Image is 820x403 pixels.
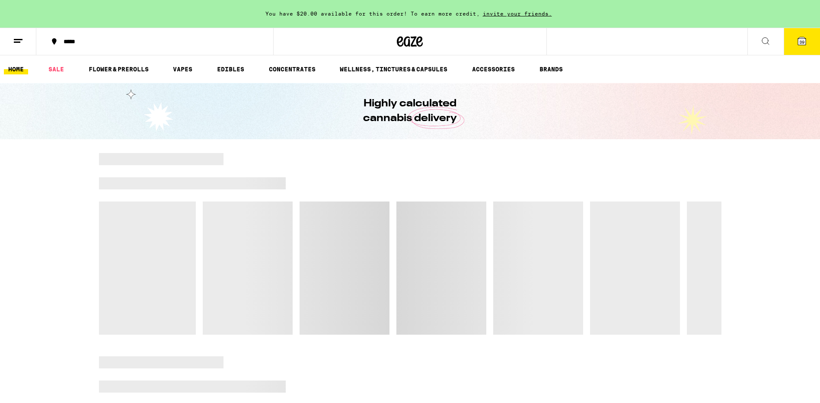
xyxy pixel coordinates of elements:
h1: Highly calculated cannabis delivery [339,96,482,126]
button: 39 [784,28,820,55]
a: ACCESSORIES [468,64,519,74]
a: VAPES [169,64,197,74]
a: HOME [4,64,28,74]
a: SALE [44,64,68,74]
a: CONCENTRATES [265,64,320,74]
a: BRANDS [535,64,567,74]
span: 39 [799,39,804,45]
a: WELLNESS, TINCTURES & CAPSULES [335,64,452,74]
a: EDIBLES [213,64,249,74]
a: FLOWER & PREROLLS [84,64,153,74]
span: You have $20.00 available for this order! To earn more credit, [265,11,480,16]
span: invite your friends. [480,11,555,16]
